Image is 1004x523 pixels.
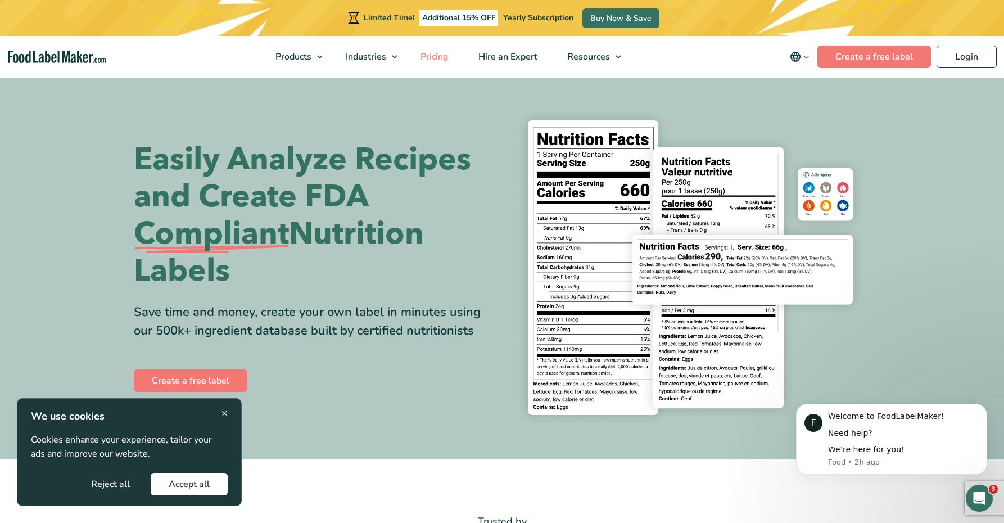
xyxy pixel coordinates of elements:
a: Products [261,36,328,78]
a: Hire an Expert [464,36,550,78]
button: Accept all [151,473,228,495]
a: Resources [553,36,627,78]
a: Login [937,46,997,68]
span: 3 [989,485,998,494]
iframe: Intercom live chat [966,485,993,512]
div: Save time and money, create your own label in minutes using our 500k+ ingredient database built b... [134,303,494,340]
span: Yearly Subscription [503,12,573,23]
span: Hire an Expert [475,51,539,63]
span: Products [272,51,313,63]
a: Industries [331,36,403,78]
span: Pricing [417,51,450,63]
a: Pricing [406,36,461,78]
h1: Easily Analyze Recipes and Create FDA Nutrition Labels [134,141,494,290]
span: Industries [342,51,387,63]
strong: We use cookies [31,409,105,423]
span: Limited Time! [364,12,414,23]
span: Additional 15% OFF [419,10,499,26]
button: Reject all [73,473,148,495]
span: Compliant [134,215,289,253]
p: Cookies enhance your experience, tailor your ads and improve our website. [31,433,228,462]
span: × [221,405,228,421]
a: Create a free label [134,369,247,392]
a: Create a free label [817,46,931,68]
span: Resources [564,51,611,63]
iframe: Intercom notifications message [779,387,1004,493]
a: Buy Now & Save [582,8,659,28]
